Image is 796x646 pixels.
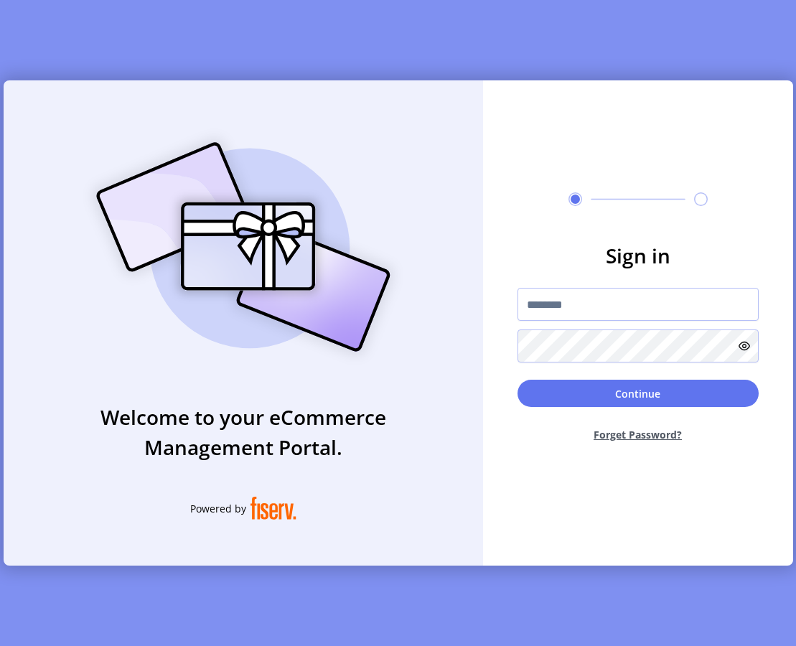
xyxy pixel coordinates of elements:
[4,402,483,462] h3: Welcome to your eCommerce Management Portal.
[518,416,759,454] button: Forget Password?
[190,501,246,516] span: Powered by
[518,240,759,271] h3: Sign in
[518,380,759,407] button: Continue
[75,126,412,368] img: card_Illustration.svg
